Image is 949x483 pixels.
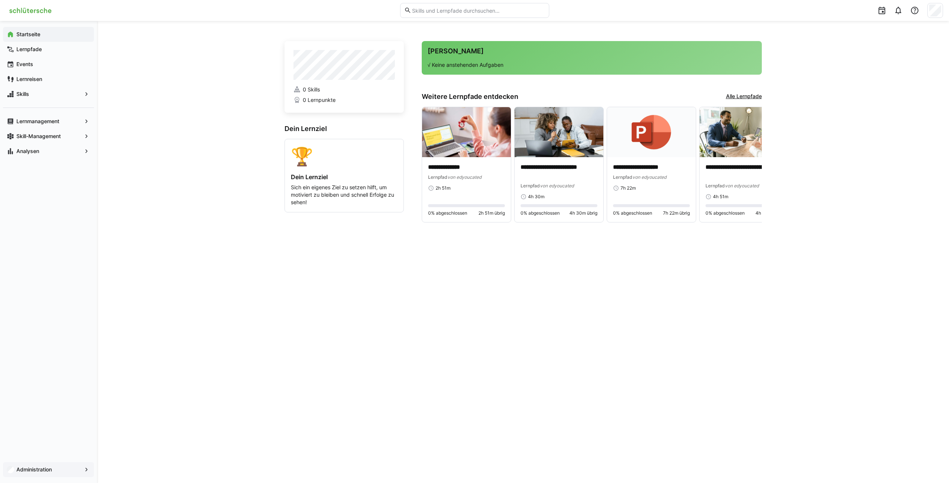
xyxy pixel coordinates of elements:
[293,86,395,93] a: 0 Skills
[422,93,518,101] h3: Weitere Lernpfade entdecken
[607,107,696,157] img: image
[303,86,320,93] span: 0 Skills
[613,174,632,180] span: Lernpfad
[291,173,397,181] h4: Dein Lernziel
[422,107,511,157] img: image
[620,185,636,191] span: 7h 22m
[436,185,450,191] span: 2h 51m
[428,47,756,55] h3: [PERSON_NAME]
[540,183,574,188] span: von edyoucated
[726,93,762,101] a: Alle Lernpfade
[700,107,788,157] img: image
[706,210,745,216] span: 0% abgeschlossen
[411,7,545,14] input: Skills und Lernpfade durchsuchen…
[663,210,690,216] span: 7h 22m übrig
[291,184,397,206] p: Sich ein eigenes Ziel zu setzen hilft, um motiviert zu bleiben und schnell Erfolge zu sehen!
[706,183,725,188] span: Lernpfad
[447,174,481,180] span: von edyoucated
[515,107,603,157] img: image
[755,210,782,216] span: 4h 51m übrig
[613,210,652,216] span: 0% abgeschlossen
[569,210,597,216] span: 4h 30m übrig
[528,194,544,200] span: 4h 30m
[478,210,505,216] span: 2h 51m übrig
[521,183,540,188] span: Lernpfad
[428,61,756,69] p: √ Keine anstehenden Aufgaben
[725,183,759,188] span: von edyoucated
[285,125,404,133] h3: Dein Lernziel
[291,145,397,167] div: 🏆
[303,96,336,104] span: 0 Lernpunkte
[632,174,666,180] span: von edyoucated
[428,210,467,216] span: 0% abgeschlossen
[713,194,728,200] span: 4h 51m
[521,210,560,216] span: 0% abgeschlossen
[428,174,447,180] span: Lernpfad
